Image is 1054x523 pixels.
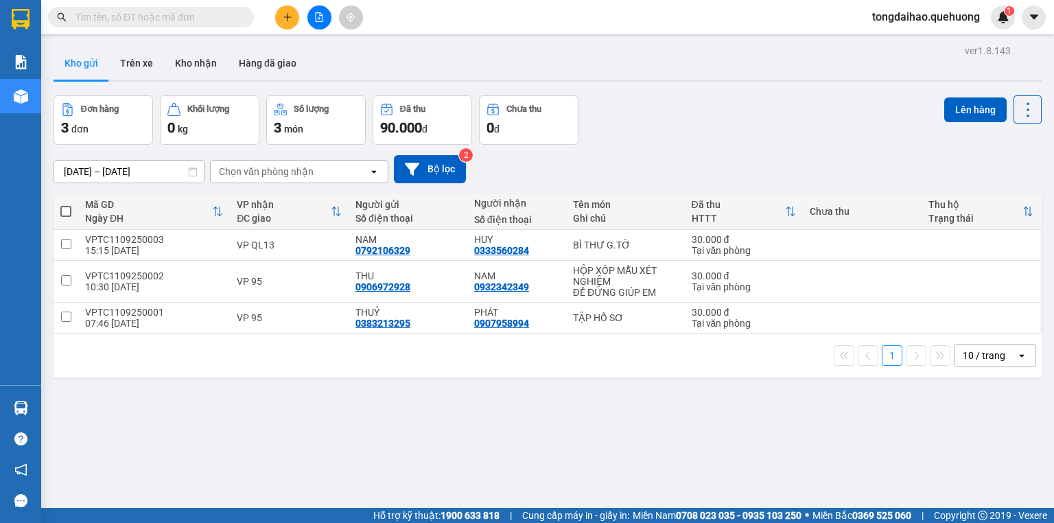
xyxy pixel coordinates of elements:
div: THUỶ [355,307,460,318]
div: VPTC1109250001 [85,307,223,318]
button: 1 [882,345,902,366]
div: ĐC giao [237,213,331,224]
div: 30.000 đ [692,270,797,281]
div: ver 1.8.143 [965,43,1011,58]
div: Mã GD [85,199,212,210]
span: | [922,508,924,523]
button: Hàng đã giao [228,47,307,80]
div: Tại văn phòng [692,318,797,329]
button: Khối lượng0kg [160,95,259,145]
span: đơn [71,124,89,135]
div: NAM [355,234,460,245]
sup: 1 [1005,6,1014,16]
div: 0932342349 [474,281,529,292]
svg: open [368,166,379,177]
div: 07:46 [DATE] [85,318,223,329]
div: ĐỂ ĐỨNG GIÚP EM [573,287,678,298]
span: món [284,124,303,135]
strong: 1900 633 818 [441,510,500,521]
div: Khối lượng [187,104,229,114]
span: 3 [61,119,69,136]
div: Đơn hàng [81,104,119,114]
span: caret-down [1028,11,1040,23]
svg: open [1016,350,1027,361]
strong: 0369 525 060 [852,510,911,521]
div: VPTC1109250002 [85,270,223,281]
span: kg [178,124,188,135]
div: Số lượng [294,104,329,114]
div: VP 95 [237,312,342,323]
div: Tại văn phòng [692,245,797,256]
div: HTTT [692,213,786,224]
span: 0 [487,119,494,136]
span: 90.000 [380,119,422,136]
div: Thu hộ [928,199,1022,210]
div: Đã thu [400,104,425,114]
span: 3 [274,119,281,136]
img: warehouse-icon [14,401,28,415]
div: VP nhận [237,199,331,210]
span: Miền Bắc [812,508,911,523]
div: 0792106329 [355,245,410,256]
span: plus [283,12,292,22]
div: 30.000 đ [692,234,797,245]
div: NAM [474,270,559,281]
img: icon-new-feature [997,11,1009,23]
div: Chọn văn phòng nhận [219,165,314,178]
th: Toggle SortBy [685,194,804,230]
img: warehouse-icon [14,89,28,104]
div: Tại văn phòng [692,281,797,292]
th: Toggle SortBy [922,194,1040,230]
button: plus [275,5,299,30]
button: Kho nhận [164,47,228,80]
input: Select a date range. [54,161,204,183]
div: 10:30 [DATE] [85,281,223,292]
th: Toggle SortBy [230,194,349,230]
button: Đơn hàng3đơn [54,95,153,145]
div: Chưa thu [810,206,915,217]
div: TẬP HỒ SƠ [573,312,678,323]
div: HỘP XỐP MẪU XÉT NGHIỆM [573,265,678,287]
div: 15:15 [DATE] [85,245,223,256]
button: aim [339,5,363,30]
span: question-circle [14,432,27,445]
div: Trạng thái [928,213,1022,224]
div: 0333560284 [474,245,529,256]
span: aim [346,12,355,22]
button: Lên hàng [944,97,1007,122]
strong: 0708 023 035 - 0935 103 250 [676,510,801,521]
button: Chưa thu0đ [479,95,578,145]
div: VP QL13 [237,240,342,251]
span: notification [14,463,27,476]
div: 0907958994 [474,318,529,329]
button: file-add [307,5,331,30]
div: Số điện thoại [474,214,559,225]
span: Hỗ trợ kỹ thuật: [373,508,500,523]
span: | [510,508,512,523]
div: VP 95 [237,276,342,287]
span: copyright [978,511,987,520]
span: ⚪️ [805,513,809,518]
span: 1 [1007,6,1011,16]
div: BÌ THƯ G.TỜ [573,240,678,251]
div: VPTC1109250003 [85,234,223,245]
button: Số lượng3món [266,95,366,145]
div: THU [355,270,460,281]
span: đ [494,124,500,135]
div: Chưa thu [506,104,541,114]
div: Người gửi [355,199,460,210]
sup: 2 [459,148,473,162]
div: Đã thu [692,199,786,210]
img: solution-icon [14,55,28,69]
img: logo-vxr [12,9,30,30]
div: HUY [474,234,559,245]
span: tongdaihao.quehuong [861,8,991,25]
div: 30.000 đ [692,307,797,318]
span: file-add [314,12,324,22]
div: Ghi chú [573,213,678,224]
span: Cung cấp máy in - giấy in: [522,508,629,523]
div: PHÁT [474,307,559,318]
span: search [57,12,67,22]
input: Tìm tên, số ĐT hoặc mã đơn [75,10,237,25]
span: Miền Nam [633,508,801,523]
